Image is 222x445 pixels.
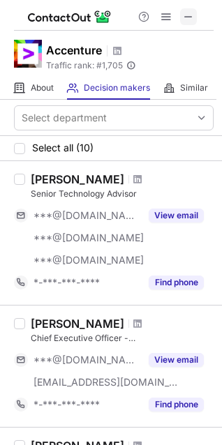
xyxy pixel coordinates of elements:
[46,42,102,59] h1: Accenture
[28,8,112,25] img: ContactOut v5.3.10
[149,276,204,289] button: Reveal Button
[149,209,204,222] button: Reveal Button
[14,40,42,68] img: af5ddcf5a77061f83ca69582158b3198
[31,332,214,345] div: Chief Executive Officer - [GEOGRAPHIC_DATA]
[34,376,179,389] span: [EMAIL_ADDRESS][DOMAIN_NAME]
[180,82,208,93] span: Similar
[31,82,54,93] span: About
[46,61,123,70] span: Traffic rank: # 1,705
[31,317,124,331] div: [PERSON_NAME]
[32,142,94,153] span: Select all (10)
[149,353,204,367] button: Reveal Button
[149,398,204,412] button: Reveal Button
[34,209,140,222] span: ***@[DOMAIN_NAME]
[22,111,107,125] div: Select department
[84,82,150,93] span: Decision makers
[31,172,124,186] div: [PERSON_NAME]
[34,254,144,266] span: ***@[DOMAIN_NAME]
[34,354,140,366] span: ***@[DOMAIN_NAME]
[31,188,214,200] div: Senior Technology Advisor
[34,232,144,244] span: ***@[DOMAIN_NAME]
